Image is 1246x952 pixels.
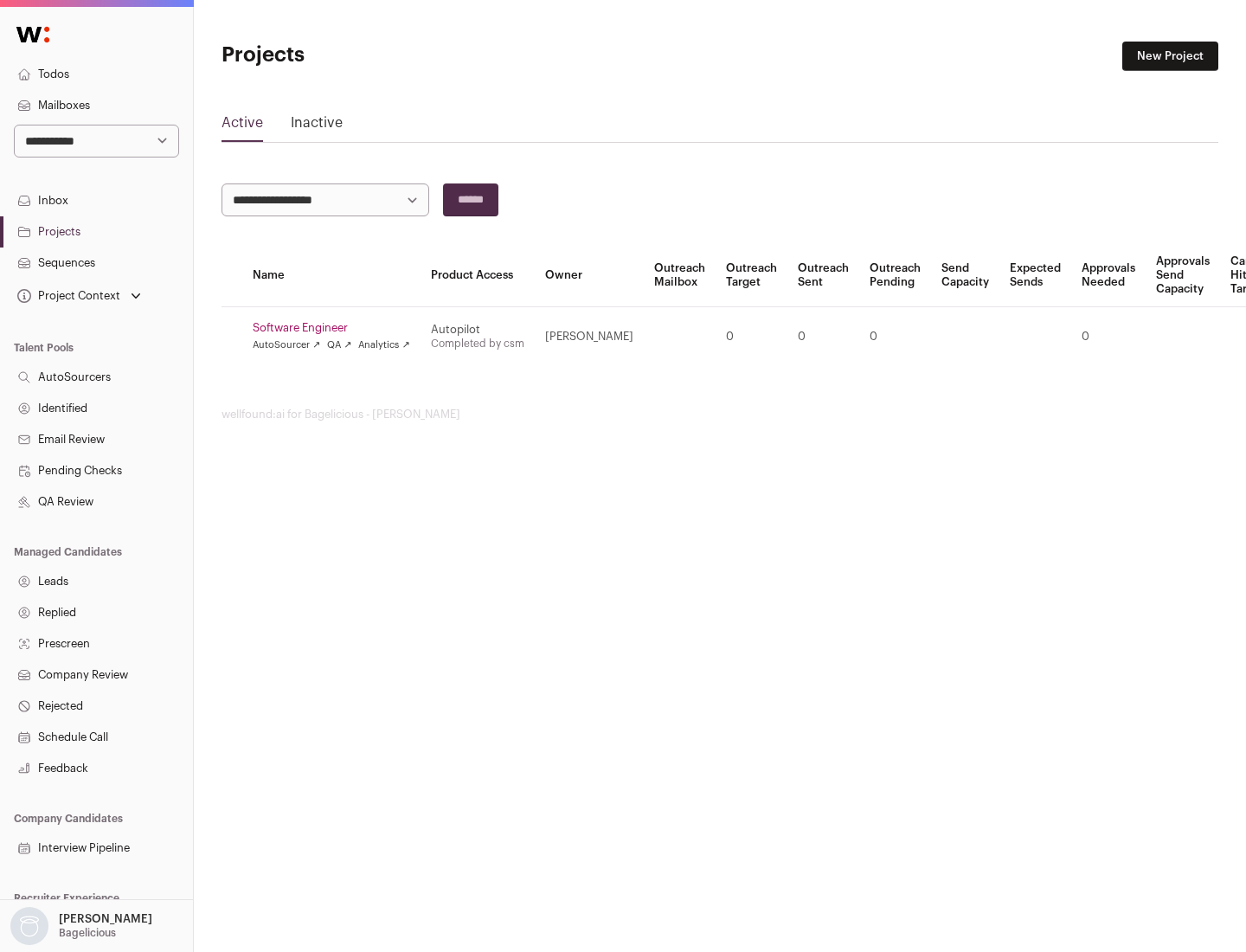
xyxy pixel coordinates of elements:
[358,338,409,352] a: Analytics ↗
[222,408,1218,421] footer: wellfound:ai for Bagelicious - [PERSON_NAME]
[431,323,524,337] div: Autopilot
[253,338,320,352] a: AutoSourcer ↗
[327,338,351,352] a: QA ↗
[59,912,152,926] p: [PERSON_NAME]
[787,307,859,367] td: 0
[7,907,156,945] button: Open dropdown
[421,244,535,307] th: Product Access
[14,284,145,308] button: Open dropdown
[1122,42,1218,71] a: New Project
[787,244,859,307] th: Outreach Sent
[1071,307,1146,367] td: 0
[14,289,120,303] div: Project Context
[10,907,48,945] img: nopic.png
[253,321,410,335] a: Software Engineer
[1146,244,1220,307] th: Approvals Send Capacity
[644,244,716,307] th: Outreach Mailbox
[1071,244,1146,307] th: Approvals Needed
[931,244,999,307] th: Send Capacity
[291,113,343,140] a: Inactive
[859,244,931,307] th: Outreach Pending
[222,113,263,140] a: Active
[716,307,787,367] td: 0
[59,926,116,940] p: Bagelicious
[242,244,421,307] th: Name
[535,244,644,307] th: Owner
[222,42,554,69] h1: Projects
[431,338,524,349] a: Completed by csm
[999,244,1071,307] th: Expected Sends
[716,244,787,307] th: Outreach Target
[7,17,59,52] img: Wellfound
[859,307,931,367] td: 0
[535,307,644,367] td: [PERSON_NAME]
